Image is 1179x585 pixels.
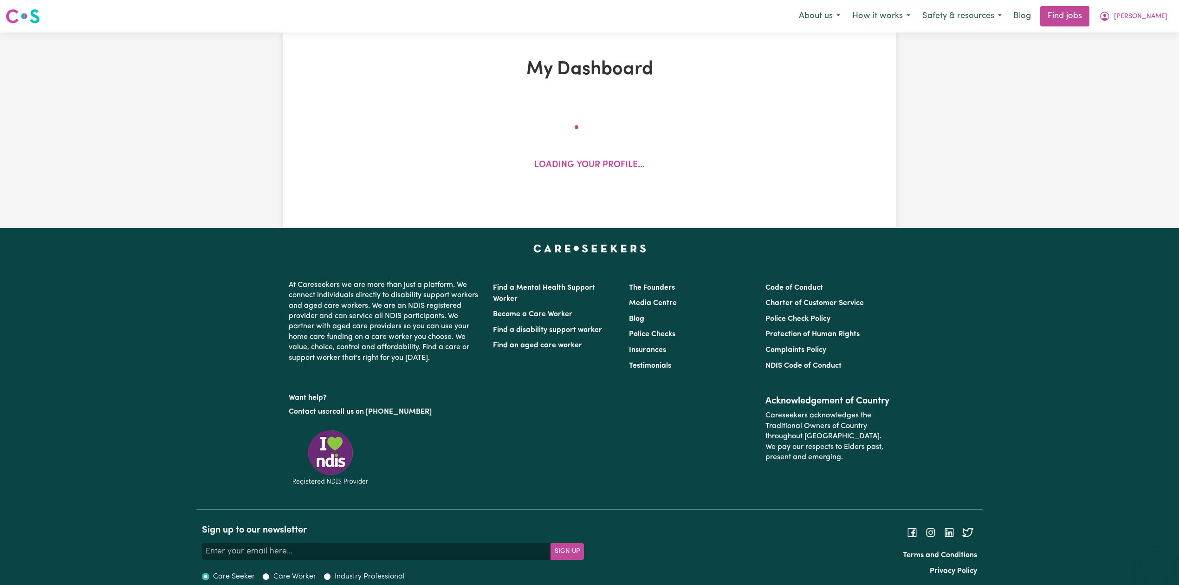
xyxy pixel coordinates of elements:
a: Media Centre [629,299,677,307]
p: At Careseekers we are more than just a platform. We connect individuals directly to disability su... [289,276,482,367]
a: The Founders [629,284,675,292]
p: Careseekers acknowledges the Traditional Owners of Country throughout [GEOGRAPHIC_DATA]. We pay o... [765,407,890,466]
p: or [289,403,482,421]
a: Insurances [629,346,666,354]
a: Police Checks [629,331,675,338]
a: Police Check Policy [765,315,830,323]
a: Testimonials [629,362,671,370]
img: Registered NDIS provider [289,429,372,487]
a: Find an aged care worker [493,342,582,349]
button: About us [793,6,846,26]
span: [PERSON_NAME] [1114,12,1167,22]
label: Care Seeker [213,571,255,582]
a: Find jobs [1040,6,1089,26]
a: Terms and Conditions [903,552,977,559]
a: Complaints Policy [765,346,826,354]
h1: My Dashboard [391,58,788,81]
a: Privacy Policy [930,567,977,575]
label: Industry Professional [335,571,405,582]
a: NDIS Code of Conduct [765,362,842,370]
button: Subscribe [551,543,584,560]
a: Follow Careseekers on LinkedIn [944,529,955,536]
a: Find a Mental Health Support Worker [493,284,595,303]
a: Protection of Human Rights [765,331,860,338]
a: Become a Care Worker [493,311,572,318]
label: Care Worker [273,571,316,582]
a: call us on [PHONE_NUMBER] [332,408,432,416]
a: Code of Conduct [765,284,823,292]
h2: Sign up to our newsletter [202,525,584,536]
iframe: Button to launch messaging window [1142,548,1172,578]
a: Follow Careseekers on Twitter [962,529,973,536]
a: Follow Careseekers on Instagram [925,529,936,536]
button: Safety & resources [916,6,1008,26]
input: Enter your email here... [202,543,551,560]
img: Careseekers logo [6,8,40,25]
a: Careseekers logo [6,6,40,27]
p: Loading your profile... [534,159,645,172]
a: Follow Careseekers on Facebook [907,529,918,536]
a: Contact us [289,408,325,416]
a: Charter of Customer Service [765,299,864,307]
button: My Account [1093,6,1173,26]
a: Find a disability support worker [493,326,602,334]
a: Blog [1008,6,1036,26]
p: Want help? [289,389,482,403]
button: How it works [846,6,916,26]
a: Careseekers home page [533,245,646,252]
a: Blog [629,315,644,323]
h2: Acknowledgement of Country [765,396,890,407]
